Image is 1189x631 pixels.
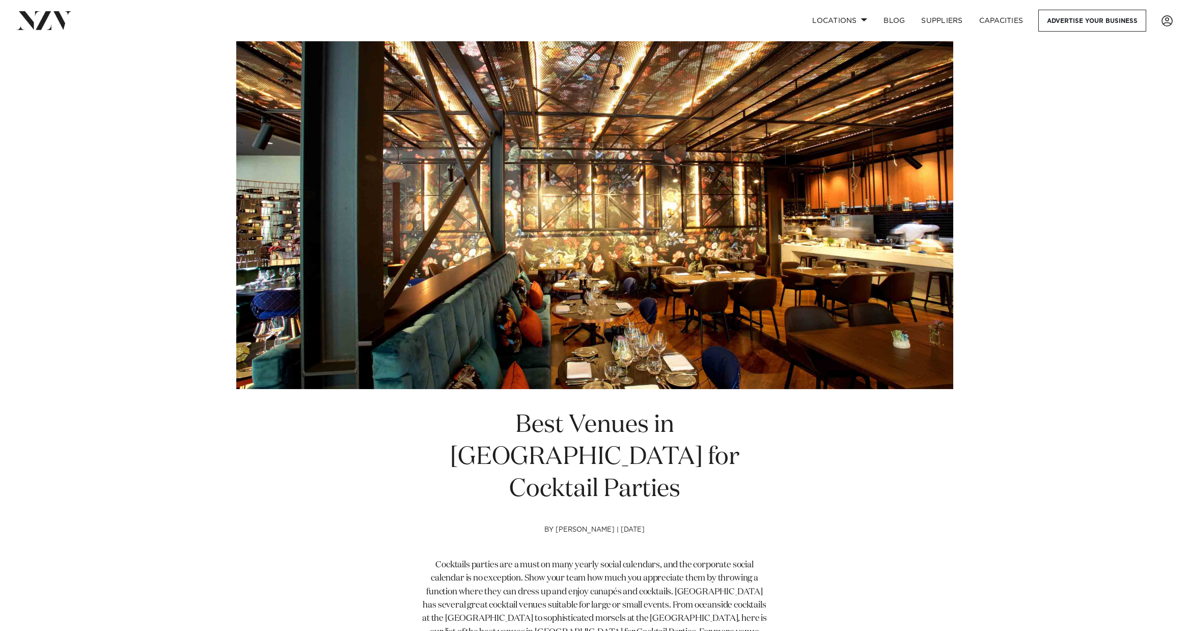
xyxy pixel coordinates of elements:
[971,10,1032,32] a: Capacities
[236,41,953,389] img: Best Venues in Wellington for Cocktail Parties
[1038,10,1146,32] a: Advertise your business
[16,11,72,30] img: nzv-logo.png
[875,10,913,32] a: BLOG
[804,10,875,32] a: Locations
[913,10,971,32] a: SUPPLIERS
[421,409,769,506] h1: Best Venues in [GEOGRAPHIC_DATA] for Cocktail Parties
[421,526,769,559] h4: by [PERSON_NAME] | [DATE]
